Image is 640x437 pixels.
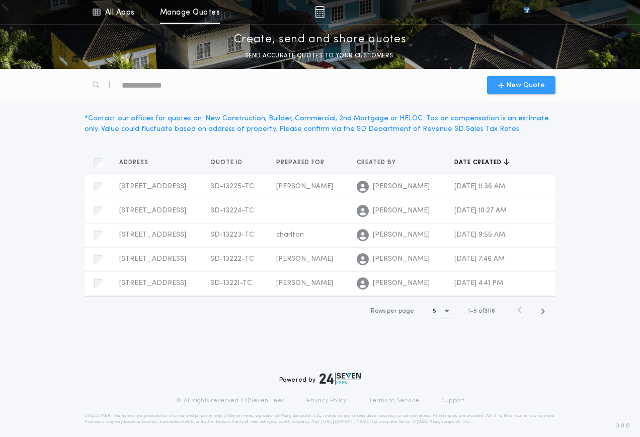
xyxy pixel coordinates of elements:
[454,231,505,239] span: [DATE] 9:55 AM
[373,254,430,264] span: [PERSON_NAME]
[454,255,505,263] span: [DATE] 7:46 AM
[85,113,555,134] div: * Contact our offices for quotes on: New Construction, Builder, Commercial, 2nd Mortgage or HELOC...
[176,397,285,405] p: © All rights reserved. 24|Seven Fees
[276,279,333,287] span: [PERSON_NAME]
[616,421,630,430] span: 3.8.0
[357,158,404,168] button: Created by
[119,183,186,190] span: [STREET_ADDRESS]
[234,32,407,48] p: Create, send and share quotes
[276,183,333,190] span: [PERSON_NAME]
[85,413,555,425] p: DISCLAIMER: This estimate is provided for informational purposes only. 24|Seven Fees, a product o...
[276,255,333,263] span: [PERSON_NAME]
[119,255,186,263] span: [STREET_ADDRESS]
[441,397,464,405] a: Support
[315,6,325,18] img: img
[276,231,304,239] span: charlton
[276,159,327,167] span: Prepared for
[433,303,452,319] button: 5
[506,80,545,91] span: New Quote
[478,307,495,316] span: of 3116
[473,308,477,314] span: 5
[119,207,186,214] span: [STREET_ADDRESS]
[210,159,245,167] span: Quote ID
[210,183,254,190] span: SD-13225-TC
[454,207,507,214] span: [DATE] 10:27 AM
[373,230,430,240] span: [PERSON_NAME]
[210,231,254,239] span: SD-13223-TC
[319,373,361,385] img: logo
[369,397,419,405] a: Terms of Service
[506,7,548,17] img: vs-icon
[433,306,436,316] h1: 5
[210,158,250,168] button: Quote ID
[373,278,430,288] span: [PERSON_NAME]
[454,279,503,287] span: [DATE] 4:41 PM
[210,207,254,214] span: SD-13224-TC
[279,373,361,385] div: Powered by
[119,159,150,167] span: Address
[468,308,470,314] span: 1
[119,279,186,287] span: [STREET_ADDRESS]
[487,76,555,94] button: New Quote
[119,231,186,239] span: [STREET_ADDRESS]
[454,183,505,190] span: [DATE] 11:36 AM
[371,308,416,314] span: Rows per page:
[210,279,252,287] span: SD-13221-TC
[321,420,371,424] a: [URL][DOMAIN_NAME]
[245,51,395,61] p: SEND ACCURATE QUOTES TO YOUR CUSTOMERS.
[119,158,156,168] button: Address
[373,206,430,216] span: [PERSON_NAME]
[373,182,430,192] span: [PERSON_NAME]
[307,397,347,405] a: Privacy Policy
[454,158,509,168] button: Date created
[210,255,254,263] span: SD-13222-TC
[454,159,504,167] span: Date created
[357,159,398,167] span: Created by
